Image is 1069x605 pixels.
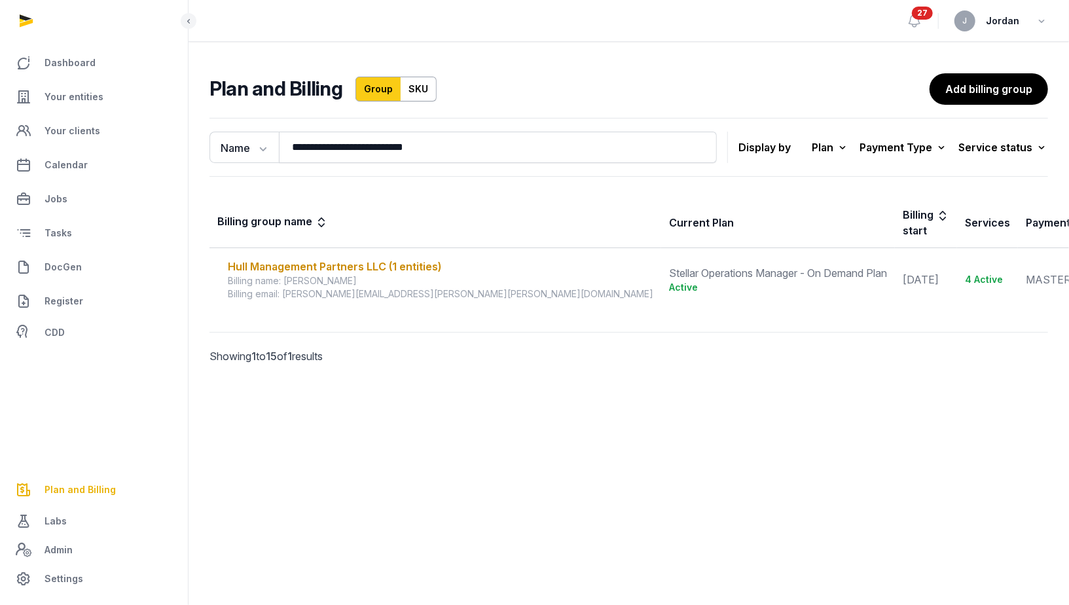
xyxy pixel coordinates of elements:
a: Your entities [10,81,177,113]
span: 1 [251,350,256,363]
div: Payment Type [860,138,948,156]
a: SKU [401,77,437,101]
a: Your clients [10,115,177,147]
span: Admin [45,542,73,558]
span: Calendar [45,157,88,173]
p: Display by [738,137,791,158]
a: Settings [10,563,177,595]
div: Service status [958,138,1048,156]
span: DocGen [45,259,82,275]
a: Calendar [10,149,177,181]
a: Add billing group [930,73,1048,105]
div: Services [965,215,1010,230]
a: CDD [10,320,177,346]
a: DocGen [10,251,177,283]
div: Current Plan [669,215,734,230]
div: Billing start [903,207,949,238]
div: Billing name: [PERSON_NAME] [228,274,653,287]
span: Jordan [986,13,1019,29]
span: CDD [45,325,65,340]
span: Your clients [45,123,100,139]
div: Billing group name [217,213,328,232]
a: Plan and Billing [10,474,177,505]
div: 4 Active [965,273,1010,286]
span: Register [45,293,83,309]
td: [DATE] [895,248,957,312]
button: Name [209,132,279,163]
span: J [963,17,968,25]
a: Dashboard [10,47,177,79]
span: 15 [266,350,277,363]
span: Jobs [45,191,67,207]
span: Plan and Billing [45,482,116,498]
div: Active [669,281,887,294]
a: Register [10,285,177,317]
h2: Plan and Billing [209,77,342,101]
a: Tasks [10,217,177,249]
p: Showing to of results [209,333,403,380]
div: Plan [812,138,849,156]
span: Your entities [45,89,103,105]
div: Stellar Operations Manager - On Demand Plan [669,265,887,281]
a: Group [355,77,401,101]
a: Jobs [10,183,177,215]
div: Billing email: [PERSON_NAME][EMAIL_ADDRESS][PERSON_NAME][PERSON_NAME][DOMAIN_NAME] [228,287,653,301]
span: 1 [287,350,292,363]
a: Labs [10,505,177,537]
span: Labs [45,513,67,529]
a: Admin [10,537,177,563]
button: J [954,10,975,31]
span: Dashboard [45,55,96,71]
div: Hull Management Partners LLC (1 entities) [228,259,653,274]
span: 27 [912,7,933,20]
span: Settings [45,571,83,587]
span: Tasks [45,225,72,241]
